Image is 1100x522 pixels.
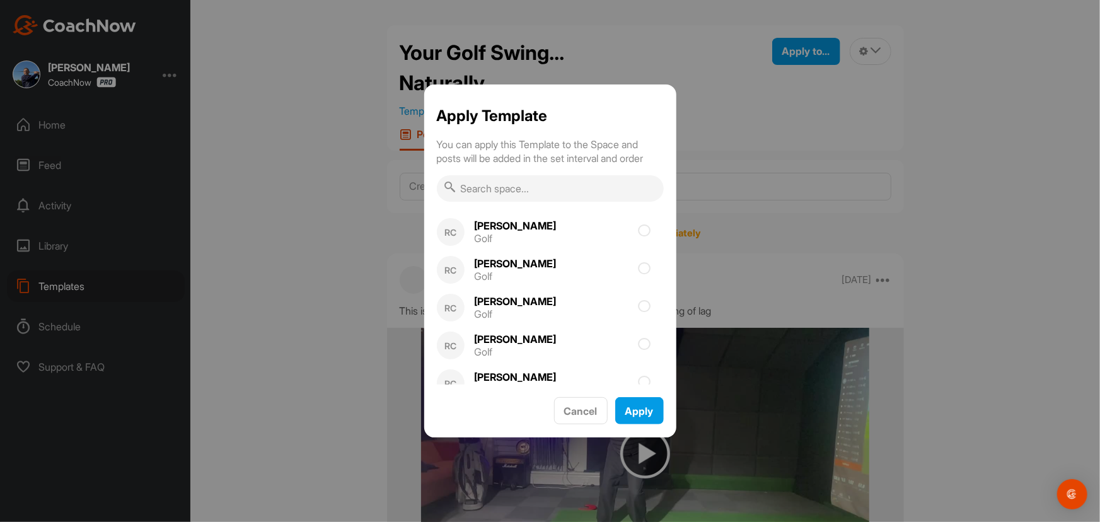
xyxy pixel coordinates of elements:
img: tab_domain_overview_orange.svg [34,73,44,83]
div: Golf [475,233,557,243]
span: Cancel [564,405,598,417]
span: Apply [625,405,654,417]
div: Keywords by Traffic [139,74,212,83]
div: [PERSON_NAME] [475,296,557,306]
div: Golf [475,347,557,357]
div: v 4.0.25 [35,20,62,30]
div: Domain Overview [48,74,113,83]
button: Cancel [554,397,608,424]
div: [PERSON_NAME] [475,258,557,269]
div: RC [437,294,465,322]
div: Open Intercom Messenger [1057,479,1087,509]
div: [PERSON_NAME] [475,372,557,382]
div: Domain: [DOMAIN_NAME] [33,33,139,43]
input: Search space... [437,175,664,202]
div: RC [437,256,465,284]
div: Golf [475,271,557,281]
img: tab_keywords_by_traffic_grey.svg [125,73,136,83]
div: RC [437,369,465,397]
button: Apply [615,397,664,424]
p: You can apply this Template to the Space and posts will be added in the set interval and order [437,137,664,166]
div: [PERSON_NAME] [475,334,557,344]
div: [PERSON_NAME] [475,221,557,231]
div: RC [437,218,465,246]
div: Golf [475,309,557,319]
img: logo_orange.svg [20,20,30,30]
div: RC [437,332,465,359]
h1: Apply Template [437,105,664,127]
img: website_grey.svg [20,33,30,43]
